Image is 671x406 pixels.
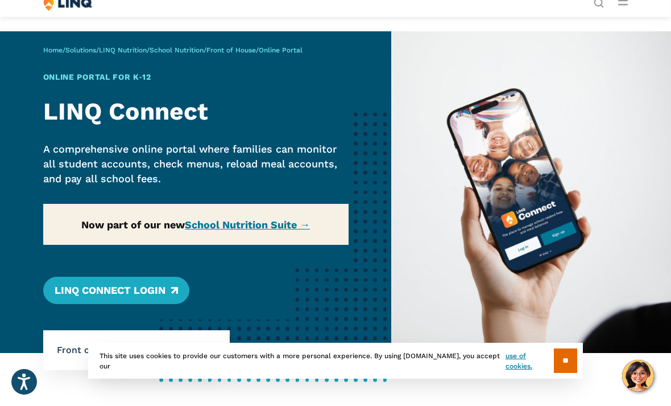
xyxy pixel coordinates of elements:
p: A comprehensive online portal where families can monitor all student accounts, check menus, reloa... [43,142,349,186]
li: Online Portal [136,330,216,370]
a: use of cookies. [506,351,554,371]
a: Solutions [65,46,96,54]
span: / / / / / [43,46,303,54]
a: LINQ Nutrition [99,46,147,54]
div: This site uses cookies to provide our customers with a more personal experience. By using [DOMAIN... [88,343,583,379]
span: Online Portal [259,46,303,54]
button: Hello, have a question? Let’s chat. [622,360,654,392]
a: LINQ Connect Login [43,277,189,304]
strong: LINQ Connect [43,97,208,125]
a: School Nutrition [150,46,204,54]
h1: Online Portal for K‑12 [43,71,349,83]
a: Front of House [206,46,256,54]
a: Home [43,46,63,54]
span: Front of House [57,344,136,356]
strong: Now part of our new [81,219,310,231]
